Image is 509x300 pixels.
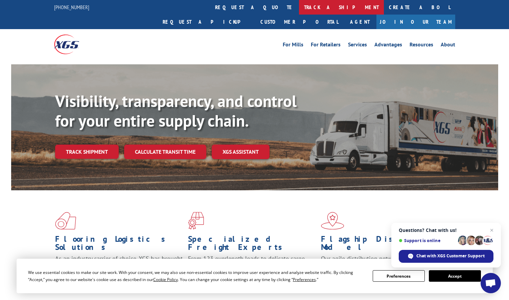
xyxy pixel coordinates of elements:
span: Preferences [293,277,316,282]
a: For Retailers [311,42,341,49]
span: Questions? Chat with us! [399,228,493,233]
h1: Flooring Logistics Solutions [55,235,183,255]
span: Our agile distribution network gives you nationwide inventory management on demand. [321,255,445,271]
h1: Flagship Distribution Model [321,235,449,255]
a: Track shipment [55,145,119,159]
p: From 123 overlength loads to delicate cargo, our experienced staff knows the best way to move you... [188,255,316,285]
a: Services [348,42,367,49]
img: xgs-icon-focused-on-flooring-red [188,212,204,230]
a: Advantages [374,42,402,49]
a: Resources [410,42,433,49]
img: xgs-icon-flagship-distribution-model-red [321,212,344,230]
button: Accept [429,270,481,282]
b: Visibility, transparency, and control for your entire supply chain. [55,90,297,131]
a: [PHONE_NUMBER] [54,4,89,10]
a: Calculate transit time [124,145,206,159]
div: Cookie Consent Prompt [17,259,493,293]
div: We use essential cookies to make our site work. With your consent, we may also use non-essential ... [28,269,365,283]
div: Chat with XGS Customer Support [399,250,493,263]
a: XGS ASSISTANT [212,145,270,159]
span: Close chat [488,226,496,234]
a: For Mills [283,42,303,49]
a: Agent [343,15,376,29]
div: Open chat [481,273,501,293]
a: Customer Portal [255,15,343,29]
a: Join Our Team [376,15,455,29]
span: Chat with XGS Customer Support [416,253,485,259]
span: Cookie Policy [153,277,178,282]
button: Preferences [373,270,425,282]
a: Request a pickup [158,15,255,29]
a: About [441,42,455,49]
span: Support is online [399,238,456,243]
span: As an industry carrier of choice, XGS has brought innovation and dedication to flooring logistics... [55,255,183,279]
img: xgs-icon-total-supply-chain-intelligence-red [55,212,76,230]
h1: Specialized Freight Experts [188,235,316,255]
